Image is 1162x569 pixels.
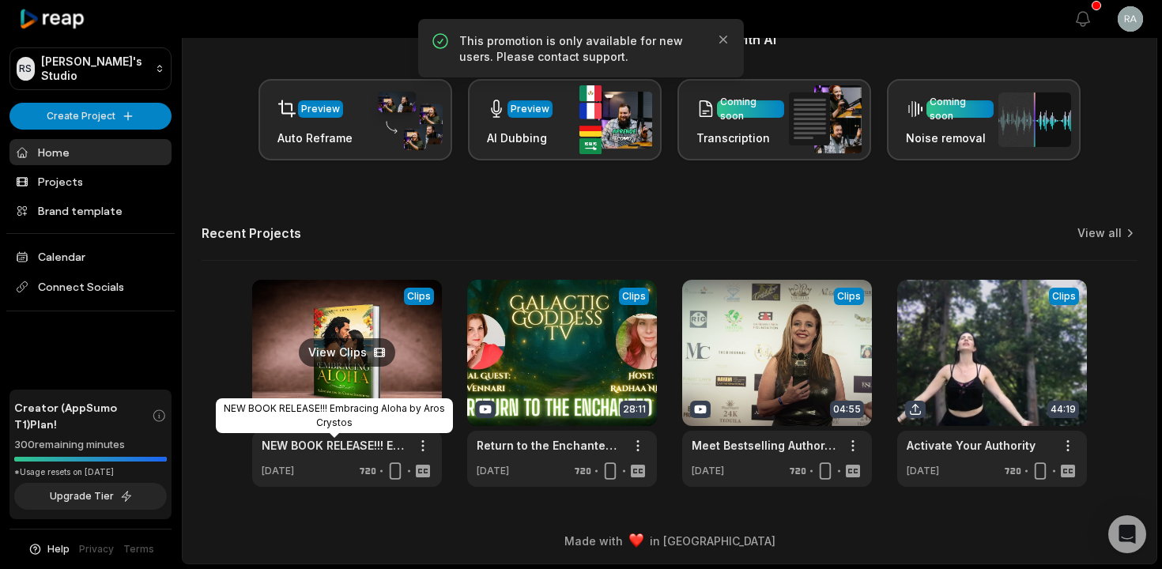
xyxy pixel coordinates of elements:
h3: More ways to create & edit with AI [202,30,1137,49]
span: Creator (AppSumo T1) Plan! [14,399,152,432]
button: Help [28,542,70,556]
div: Open Intercom Messenger [1108,515,1146,553]
img: ai_dubbing.png [579,85,652,154]
a: Activate Your Authority [907,437,1036,454]
p: [PERSON_NAME]'s Studio [41,55,149,83]
div: RS [17,57,35,81]
a: Meet Bestselling Author, Scientist and Veteran, Dr. [PERSON_NAME] – Oceans of Grace [692,437,837,454]
p: This promotion is only available for new users. Please contact support. [459,33,703,65]
div: 300 remaining minutes [14,437,167,453]
div: NEW BOOK RELEASE!!! Embracing Aloha by Aros Crystos [216,398,453,433]
a: Brand template [9,198,172,224]
img: noise_removal.png [998,92,1071,147]
h2: Recent Projects [202,225,301,241]
a: Return to the Enchanted: The Truth About Dragons, Serpents & Elementals — with [PERSON_NAME] [477,437,622,454]
img: transcription.png [789,85,862,153]
a: NEW BOOK RELEASE!!! Embracing Aloha by Aros Crystos [262,437,407,454]
div: *Usage resets on [DATE] [14,466,167,478]
h3: Auto Reframe [277,130,353,146]
a: Home [9,139,172,165]
a: Terms [123,542,154,556]
h3: AI Dubbing [487,130,553,146]
img: auto_reframe.png [370,89,443,151]
a: View all [1077,225,1122,241]
span: Connect Socials [9,273,172,301]
h3: Noise removal [906,130,994,146]
img: heart emoji [629,533,643,548]
div: Coming soon [930,95,990,123]
h3: Transcription [696,130,784,146]
button: Upgrade Tier [14,483,167,510]
button: Create Project [9,103,172,130]
div: Preview [511,102,549,116]
div: Coming soon [720,95,781,123]
span: Help [47,542,70,556]
a: Calendar [9,243,172,269]
div: Made with in [GEOGRAPHIC_DATA] [197,533,1142,549]
div: Preview [301,102,340,116]
a: Privacy [79,542,114,556]
a: Projects [9,168,172,194]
